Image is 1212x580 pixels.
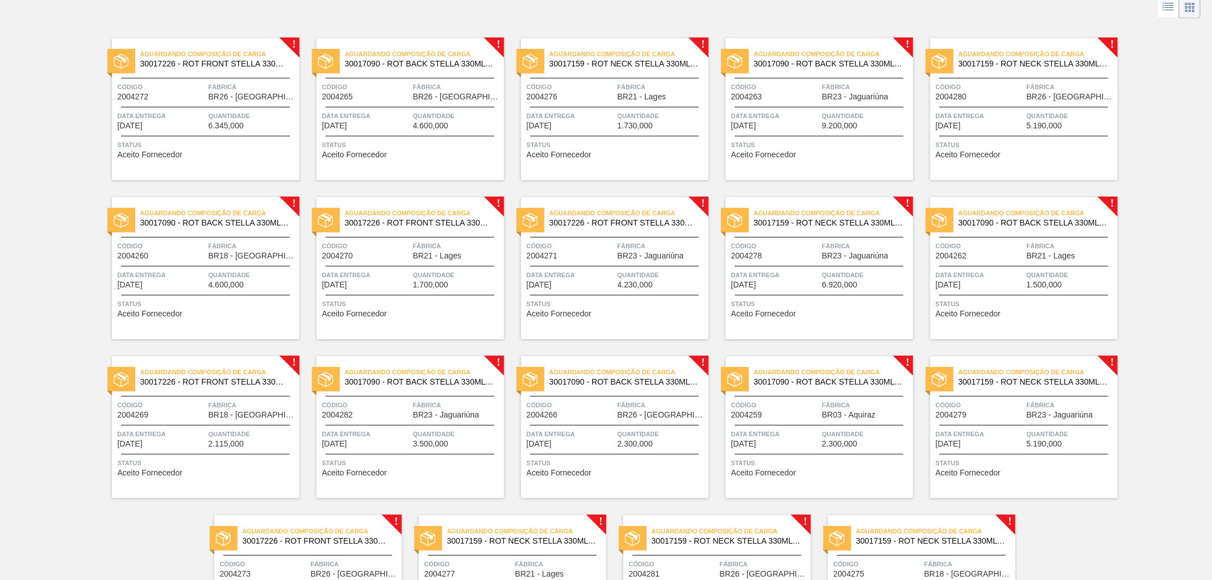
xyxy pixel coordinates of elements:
img: status [523,372,538,387]
span: Quantidade [209,269,297,281]
span: BR26 - Uberlândia [720,570,808,578]
span: Fábrica [1027,81,1115,93]
span: Fábrica [618,240,706,252]
span: Código [731,240,819,252]
span: 2004265 [322,93,353,101]
span: Código [220,558,308,570]
span: 30017226 - ROT FRONT STELLA 330ML PM20 429 [140,378,290,386]
span: 2004269 [118,411,149,419]
span: 04/09/2025 [118,440,143,448]
span: Aguardando Composição de Carga [549,207,709,219]
span: Quantidade [1027,428,1115,440]
span: Status [322,139,501,151]
span: BR18 - Pernambuco [209,252,297,260]
span: Código [629,558,717,570]
a: !statusAguardando Composição de Carga30017159 - ROT NECK STELLA 330ML 429Código2004280FábricaBR26... [913,38,1118,180]
img: status [216,531,231,546]
span: Status [118,298,297,310]
span: Código [936,399,1024,411]
span: Quantidade [209,110,297,122]
span: BR26 - Uberlândia [311,570,399,578]
a: !statusAguardando Composição de Carga30017090 - ROT BACK STELLA 330ML 429Código2004260FábricaBR18... [95,197,299,339]
span: 2004270 [322,252,353,260]
span: Status [118,139,297,151]
img: status [727,213,742,228]
span: 2004272 [118,93,149,101]
span: 3.500,000 [413,440,448,448]
span: Quantidade [618,269,706,281]
span: Quantidade [413,110,501,122]
span: Quantidade [413,269,501,281]
span: 2004282 [322,411,353,419]
span: Aguardando Composição de Carga [140,48,299,60]
span: 5.190,000 [1027,122,1062,130]
span: Aguardando Composição de Carga [140,207,299,219]
span: 30017090 - ROT BACK STELLA 330ML 429 [345,60,495,68]
span: Código [118,81,206,93]
span: Fábrica [1027,240,1115,252]
span: 29/08/2025 [731,281,756,289]
span: Quantidade [822,428,910,440]
span: Fábrica [618,81,706,93]
span: 27/08/2025 [322,281,347,289]
span: 30017090 - ROT BACK STELLA 330ML 429 [549,378,699,386]
a: !statusAguardando Composição de Carga30017226 - ROT FRONT STELLA 330ML PM20 429Código2004270Fábri... [299,197,504,339]
span: 20/08/2025 [118,122,143,130]
span: Quantidade [822,269,910,281]
span: Fábrica [822,240,910,252]
span: Quantidade [1027,110,1115,122]
span: Fábrica [209,240,297,252]
span: Data entrega [527,110,615,122]
span: Data entrega [118,110,206,122]
span: Fábrica [618,399,706,411]
span: BR26 - Uberlândia [618,411,706,419]
span: BR21 - Lages [618,93,667,101]
span: 25/08/2025 [118,281,143,289]
span: Código [322,399,410,411]
span: Status [731,139,910,151]
span: Status [936,139,1115,151]
span: Status [118,457,297,469]
span: 5.190,000 [1027,440,1062,448]
a: !statusAguardando Composição de Carga30017159 - ROT NECK STELLA 330ML 429Código2004279FábricaBR23... [913,356,1118,498]
span: Data entrega [527,269,615,281]
span: Aceito Fornecedor [118,151,182,159]
span: Fábrica [720,558,808,570]
img: status [727,54,742,69]
span: BR23 - Jaguariúna [1027,411,1093,419]
span: Aceito Fornecedor [936,310,1001,318]
span: 30017159 - ROT NECK STELLA 330ML 429 [447,537,597,545]
span: 30017226 - ROT FRONT STELLA 330ML PM20 429 [243,537,393,545]
span: BR23 - Jaguariúna [822,252,889,260]
span: BR03 - Aquiraz [822,411,876,419]
span: Código [527,399,615,411]
span: BR23 - Jaguariúna [413,411,480,419]
span: Aguardando Composição de Carga [345,48,504,60]
span: Quantidade [1027,269,1115,281]
span: 30017090 - ROT BACK STELLA 330ML 429 [140,219,290,227]
span: Aceito Fornecedor [118,469,182,477]
span: Código [936,81,1024,93]
span: Aceito Fornecedor [936,469,1001,477]
span: Aceito Fornecedor [322,151,387,159]
span: 30017159 - ROT NECK STELLA 330ML 429 [652,537,802,545]
span: 1.700,000 [413,281,448,289]
span: 2004273 [220,570,251,578]
span: 30017090 - ROT BACK STELLA 330ML 429 [754,60,904,68]
span: Fábrica [924,558,1013,570]
img: status [625,531,640,546]
span: Código [731,399,819,411]
span: 30017226 - ROT FRONT STELLA 330ML PM20 429 [549,219,699,227]
span: 15/09/2025 [936,440,961,448]
span: Aceito Fornecedor [118,310,182,318]
span: 30017090 - ROT BACK STELLA 330ML 429 [754,378,904,386]
span: 29/08/2025 [527,281,552,289]
img: status [114,54,128,69]
a: !statusAguardando Composição de Carga30017090 - ROT BACK STELLA 330ML 429Código2004282FábricaBR23... [299,356,504,498]
span: 2004263 [731,93,763,101]
span: 30017159 - ROT NECK STELLA 330ML 429 [856,537,1006,545]
span: Código [424,558,513,570]
span: 6.920,000 [822,281,857,289]
span: 30017090 - ROT BACK STELLA 330ML 429 [345,378,495,386]
span: Fábrica [1027,399,1115,411]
